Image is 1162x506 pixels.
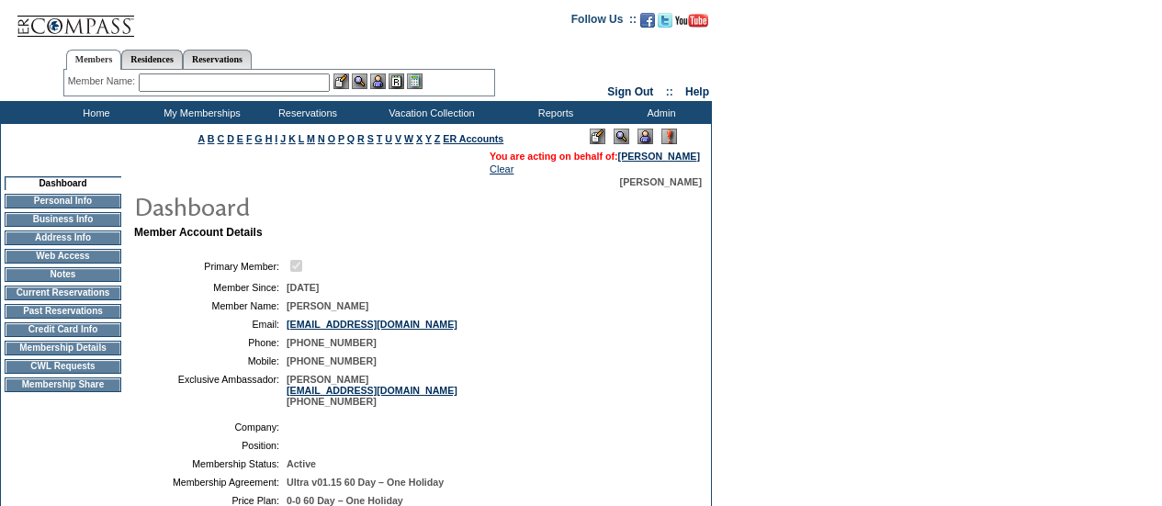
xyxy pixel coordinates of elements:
a: B [208,133,215,144]
img: View Mode [614,129,629,144]
td: Business Info [5,212,121,227]
td: Personal Info [5,194,121,208]
a: F [246,133,253,144]
img: Log Concern/Member Elevation [661,129,677,144]
span: 0-0 60 Day – One Holiday [287,495,403,506]
a: Q [347,133,355,144]
a: M [307,133,315,144]
a: Help [685,85,709,98]
img: Edit Mode [590,129,605,144]
span: [PHONE_NUMBER] [287,337,377,348]
td: My Memberships [147,101,253,124]
a: ER Accounts [443,133,503,144]
a: Z [434,133,441,144]
span: Ultra v01.15 60 Day – One Holiday [287,477,444,488]
td: Home [41,101,147,124]
td: Membership Details [5,341,121,355]
a: [EMAIL_ADDRESS][DOMAIN_NAME] [287,385,457,396]
td: Price Plan: [141,495,279,506]
a: R [357,133,365,144]
a: S [367,133,374,144]
div: Member Name: [68,73,139,89]
td: Member Name: [141,300,279,311]
td: Credit Card Info [5,322,121,337]
td: Current Reservations [5,286,121,300]
span: You are acting on behalf of: [490,151,700,162]
a: L [299,133,304,144]
td: Dashboard [5,176,121,190]
a: [PERSON_NAME] [618,151,700,162]
a: D [227,133,234,144]
span: [DATE] [287,282,319,293]
td: Reservations [253,101,358,124]
td: Exclusive Ambassador: [141,374,279,407]
td: Reports [501,101,606,124]
a: N [318,133,325,144]
a: Subscribe to our YouTube Channel [675,18,708,29]
span: [PERSON_NAME] [PHONE_NUMBER] [287,374,457,407]
a: Members [66,50,122,70]
td: Position: [141,440,279,451]
a: E [237,133,243,144]
td: Email: [141,319,279,330]
td: Membership Share [5,377,121,392]
a: Y [425,133,432,144]
span: [PERSON_NAME] [620,176,702,187]
img: Become our fan on Facebook [640,13,655,28]
span: [PHONE_NUMBER] [287,355,377,366]
a: Sign Out [607,85,653,98]
td: Vacation Collection [358,101,501,124]
td: Mobile: [141,355,279,366]
img: Follow us on Twitter [658,13,672,28]
a: T [377,133,383,144]
a: V [395,133,401,144]
b: Member Account Details [134,226,263,239]
a: W [404,133,413,144]
a: J [280,133,286,144]
img: Subscribe to our YouTube Channel [675,14,708,28]
td: CWL Requests [5,359,121,374]
img: b_edit.gif [333,73,349,89]
td: Past Reservations [5,304,121,319]
a: O [328,133,335,144]
img: pgTtlDashboard.gif [133,187,501,224]
img: Impersonate [637,129,653,144]
img: Impersonate [370,73,386,89]
a: Clear [490,163,513,174]
a: Residences [121,50,183,69]
td: Web Access [5,249,121,264]
td: Address Info [5,231,121,245]
td: Member Since: [141,282,279,293]
a: P [338,133,344,144]
span: [PERSON_NAME] [287,300,368,311]
td: Primary Member: [141,257,279,275]
a: H [265,133,273,144]
td: Company: [141,422,279,433]
img: b_calculator.gif [407,73,423,89]
td: Follow Us :: [571,11,637,33]
a: X [416,133,423,144]
a: Follow us on Twitter [658,18,672,29]
a: Become our fan on Facebook [640,18,655,29]
td: Phone: [141,337,279,348]
a: I [275,133,277,144]
a: U [385,133,392,144]
span: Active [287,458,316,469]
a: [EMAIL_ADDRESS][DOMAIN_NAME] [287,319,457,330]
a: Reservations [183,50,252,69]
span: :: [666,85,673,98]
a: G [254,133,262,144]
a: A [198,133,205,144]
td: Admin [606,101,712,124]
td: Membership Status: [141,458,279,469]
td: Membership Agreement: [141,477,279,488]
a: K [288,133,296,144]
img: Reservations [389,73,404,89]
a: C [217,133,224,144]
img: View [352,73,367,89]
td: Notes [5,267,121,282]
